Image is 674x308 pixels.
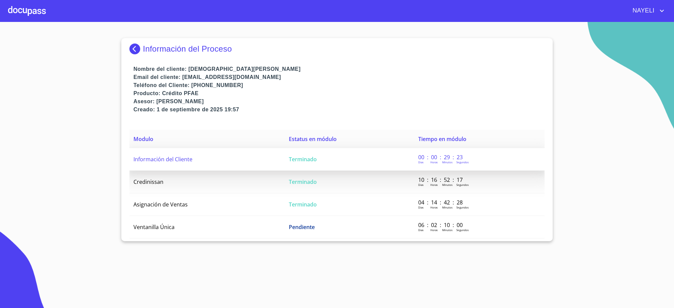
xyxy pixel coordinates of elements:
span: Tiempo en módulo [418,135,466,143]
button: account of current user [627,5,666,16]
p: Segundos [456,205,469,209]
p: Horas [430,228,438,232]
span: Terminado [289,201,317,208]
img: Docupass spot blue [129,44,143,54]
p: Dias [418,160,424,164]
p: Nombre del cliente: [DEMOGRAPHIC_DATA][PERSON_NAME] [133,65,545,73]
p: Asesor: [PERSON_NAME] [133,97,545,106]
div: Información del Proceso [129,44,545,54]
p: Horas [430,160,438,164]
span: Modulo [133,135,153,143]
p: Información del Proceso [143,44,232,54]
p: Minutos [442,228,453,232]
span: Terminado [289,178,317,186]
p: 06 : 02 : 10 : 00 [418,221,464,229]
span: Estatus en módulo [289,135,337,143]
p: Horas [430,183,438,187]
p: Minutos [442,205,453,209]
span: Ventanilla Única [133,223,175,231]
p: Dias [418,228,424,232]
span: NAYELI [627,5,658,16]
span: Credinissan [133,178,163,186]
span: Información del Cliente [133,156,192,163]
p: Creado: 1 de septiembre de 2025 19:57 [133,106,545,114]
span: Terminado [289,156,317,163]
p: Dias [418,183,424,187]
p: Dias [418,205,424,209]
p: 04 : 14 : 42 : 28 [418,199,464,206]
p: Teléfono del Cliente: [PHONE_NUMBER] [133,81,545,89]
p: 00 : 00 : 29 : 23 [418,153,464,161]
p: Horas [430,205,438,209]
p: Email del cliente: [EMAIL_ADDRESS][DOMAIN_NAME] [133,73,545,81]
p: Segundos [456,183,469,187]
span: Pendiente [289,223,315,231]
span: Asignación de Ventas [133,201,188,208]
p: 10 : 16 : 52 : 17 [418,176,464,184]
p: Minutos [442,183,453,187]
p: Producto: Crédito PFAE [133,89,545,97]
p: Segundos [456,160,469,164]
p: Segundos [456,228,469,232]
p: Minutos [442,160,453,164]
